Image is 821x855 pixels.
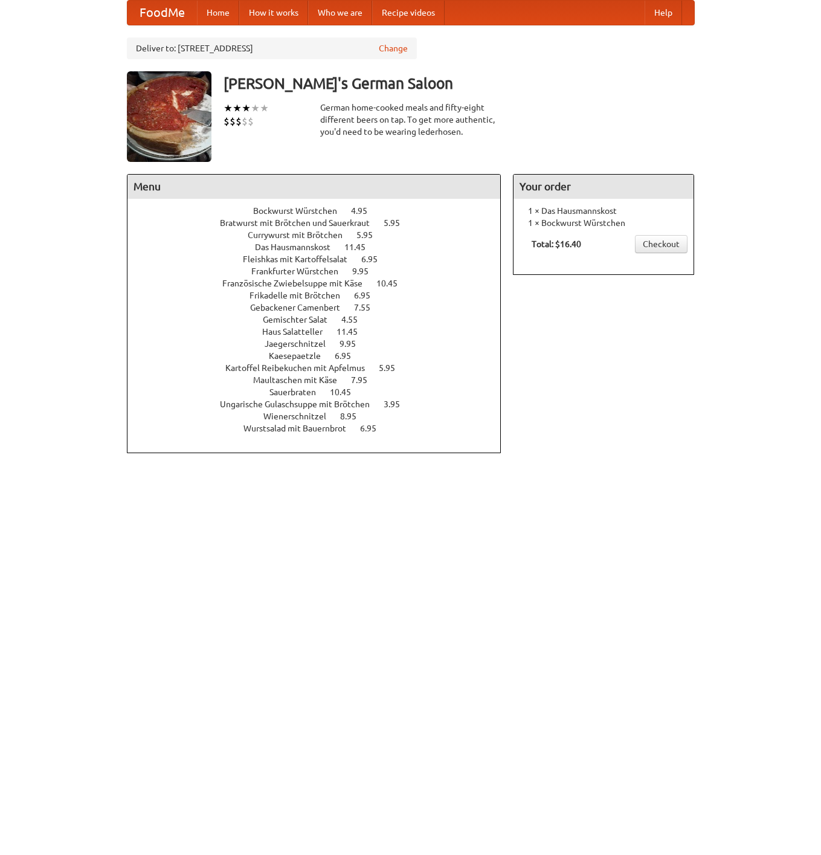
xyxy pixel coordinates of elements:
span: 11.45 [344,242,378,252]
a: FoodMe [127,1,197,25]
a: Ungarische Gulaschsuppe mit Brötchen 3.95 [220,399,422,409]
span: Das Hausmannskost [255,242,343,252]
a: Change [379,42,408,54]
a: Frankfurter Würstchen 9.95 [251,266,391,276]
span: 9.95 [352,266,381,276]
span: 11.45 [336,327,370,337]
a: Jaegerschnitzel 9.95 [265,339,378,349]
span: Sauerbraten [269,387,328,397]
span: Fleishkas mit Kartoffelsalat [243,254,359,264]
li: ★ [242,102,251,115]
a: Das Hausmannskost 11.45 [255,242,388,252]
h3: [PERSON_NAME]'s German Saloon [224,71,695,95]
a: Haus Salatteller 11.45 [262,327,380,337]
li: ★ [224,102,233,115]
span: 10.45 [376,279,410,288]
span: 5.95 [356,230,385,240]
a: Gebackener Camenbert 7.55 [250,303,393,312]
h4: Menu [127,175,501,199]
li: ★ [251,102,260,115]
span: 4.55 [341,315,370,324]
a: Bratwurst mit Brötchen und Sauerkraut 5.95 [220,218,422,228]
a: Checkout [635,235,687,253]
li: $ [236,115,242,128]
a: Wienerschnitzel 8.95 [263,411,379,421]
b: Total: $16.40 [532,239,581,249]
span: 8.95 [340,411,369,421]
span: 5.95 [379,363,407,373]
a: Maultaschen mit Käse 7.95 [253,375,390,385]
div: German home-cooked meals and fifty-eight different beers on tap. To get more authentic, you'd nee... [320,102,501,138]
span: 6.95 [335,351,363,361]
span: Currywurst mit Brötchen [248,230,355,240]
a: How it works [239,1,308,25]
span: 10.45 [330,387,363,397]
span: Maultaschen mit Käse [253,375,349,385]
span: Ungarische Gulaschsuppe mit Brötchen [220,399,382,409]
a: Currywurst mit Brötchen 5.95 [248,230,395,240]
span: Bratwurst mit Brötchen und Sauerkraut [220,218,382,228]
a: Wurstsalad mit Bauernbrot 6.95 [243,424,399,433]
span: 7.55 [354,303,382,312]
span: 7.95 [351,375,379,385]
span: Französische Zwiebelsuppe mit Käse [222,279,375,288]
div: Deliver to: [STREET_ADDRESS] [127,37,417,59]
span: Gebackener Camenbert [250,303,352,312]
img: angular.jpg [127,71,211,162]
span: Kartoffel Reibekuchen mit Apfelmus [225,363,377,373]
span: 6.95 [354,291,382,300]
a: Bockwurst Würstchen 4.95 [253,206,390,216]
span: 6.95 [360,424,388,433]
a: Help [645,1,682,25]
li: $ [230,115,236,128]
li: ★ [260,102,269,115]
span: Kaesepaetzle [269,351,333,361]
span: Gemischter Salat [263,315,340,324]
li: $ [224,115,230,128]
span: 3.95 [384,399,412,409]
span: 5.95 [384,218,412,228]
a: Frikadelle mit Brötchen 6.95 [250,291,393,300]
li: $ [242,115,248,128]
a: Kartoffel Reibekuchen mit Apfelmus 5.95 [225,363,417,373]
li: $ [248,115,254,128]
a: Home [197,1,239,25]
span: 4.95 [351,206,379,216]
a: Gemischter Salat 4.55 [263,315,380,324]
h4: Your order [514,175,694,199]
li: ★ [233,102,242,115]
span: Frankfurter Würstchen [251,266,350,276]
a: Recipe videos [372,1,445,25]
span: 6.95 [361,254,390,264]
a: Französische Zwiebelsuppe mit Käse 10.45 [222,279,420,288]
span: Frikadelle mit Brötchen [250,291,352,300]
a: Kaesepaetzle 6.95 [269,351,373,361]
li: 1 × Das Hausmannskost [520,205,687,217]
a: Who we are [308,1,372,25]
span: 9.95 [340,339,368,349]
span: Wienerschnitzel [263,411,338,421]
a: Sauerbraten 10.45 [269,387,373,397]
span: Jaegerschnitzel [265,339,338,349]
span: Bockwurst Würstchen [253,206,349,216]
li: 1 × Bockwurst Würstchen [520,217,687,229]
a: Fleishkas mit Kartoffelsalat 6.95 [243,254,400,264]
span: Wurstsalad mit Bauernbrot [243,424,358,433]
span: Haus Salatteller [262,327,335,337]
